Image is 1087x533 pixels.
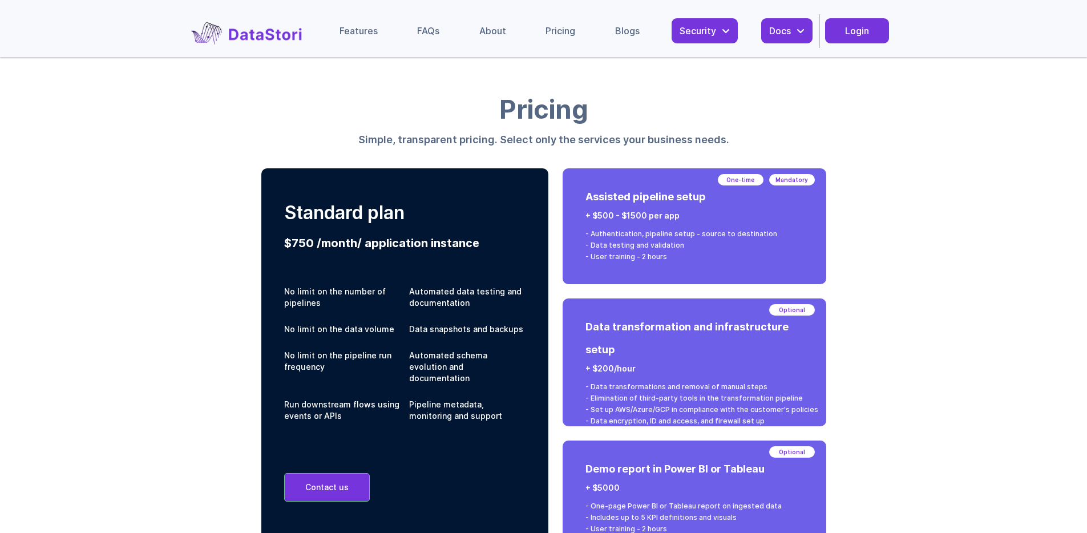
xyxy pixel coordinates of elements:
[769,174,815,185] div: Mandatory
[284,286,401,314] p: No limit on the number of pipelines
[607,18,648,43] a: Blogs
[284,473,370,502] a: Contact us
[769,25,791,37] div: Docs
[797,25,805,37] div: 
[761,18,813,43] div: Docs
[585,361,820,375] h2: + $200/hour
[585,316,820,361] p: Data transformation and infrastructure setup
[585,225,820,265] div: - Authentication, pipeline setup - source to destination - Data testing and validation - User tra...
[284,399,401,422] p: Run downstream flows using events or APIs
[409,350,526,384] p: Automated schema evolution and documentation
[718,174,763,185] div: One-time
[284,350,401,384] p: No limit on the pipeline run frequency
[769,446,815,458] div: Optional
[672,18,738,43] div: Security
[409,324,526,335] p: Data snapshots and backups
[305,482,349,493] p: Contact us
[585,185,820,208] p: Assisted pipeline setup
[585,480,820,495] h2: + $5000
[417,25,439,37] div: FAQs
[409,286,526,309] p: Automated data testing and documentation
[284,203,526,223] h2: Standard plan
[722,25,730,37] div: 
[358,134,729,146] strong: Simple, transparent pricing. Select only the services your business needs.
[585,208,820,223] h2: + $500 - $1500 per app
[340,25,378,37] div: Features
[769,304,815,316] div: Optional
[825,18,889,43] a: Login
[545,25,575,37] div: Pricing
[615,25,640,37] div: Blogs
[538,18,583,43] a: Pricing
[284,324,401,335] p: No limit on the data volume
[261,97,826,122] h1: Pricing
[409,18,447,43] a: FAQs
[332,18,386,43] a: Features
[409,399,526,422] p: Pipeline metadata, monitoring and support
[585,378,820,430] div: - Data transformations and removal of manual steps - Elimination of third-party tools in the tran...
[585,458,820,480] p: Demo report in Power BI or Tableau
[471,18,514,43] a: About
[680,25,716,37] div: Security
[284,235,526,252] h3: $750 /month/ application instance
[479,25,506,37] div: About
